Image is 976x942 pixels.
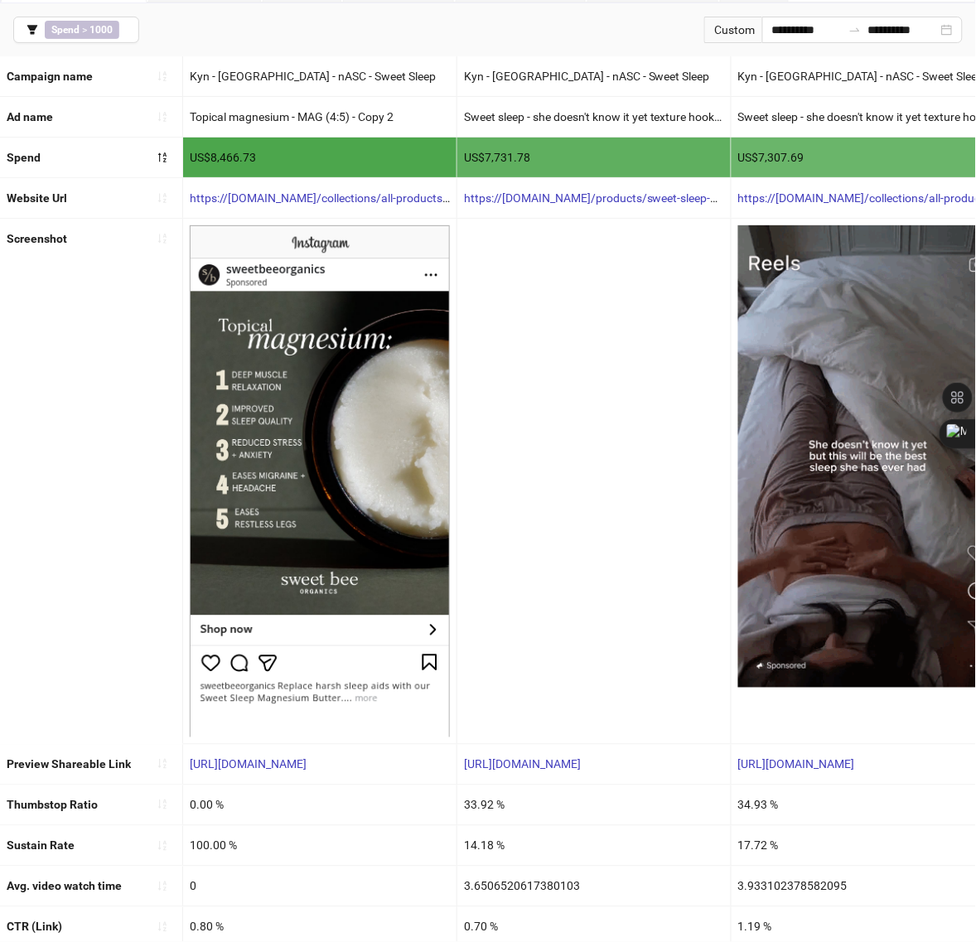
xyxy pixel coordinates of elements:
span: sort-ascending [157,840,168,852]
b: Thumbstop Ratio [7,799,98,812]
span: sort-ascending [157,233,168,244]
b: Avg. video watch time [7,880,122,893]
b: 1000 [89,24,113,36]
b: Preview Shareable Link [7,758,131,771]
span: sort-ascending [157,921,168,933]
span: > [45,21,119,39]
span: sort-ascending [157,70,168,82]
span: swap-right [848,23,862,36]
b: Ad name [7,110,53,123]
span: filter [27,24,38,36]
div: 0 [183,867,457,906]
span: sort-descending [157,152,168,163]
b: Campaign name [7,70,93,83]
a: [URL][DOMAIN_NAME] [738,758,855,771]
div: US$7,731.78 [457,138,731,177]
div: Custom [704,17,762,43]
div: Topical magnesium - MAG (4:5) - Copy 2 [183,97,457,137]
div: 3.6506520617380103 [457,867,731,906]
span: to [848,23,862,36]
button: Spend > 1000 [13,17,139,43]
div: 0.00 % [183,785,457,825]
b: Spend [7,151,41,164]
div: US$8,466.73 [183,138,457,177]
div: 14.18 % [457,826,731,866]
b: Website Url [7,191,67,205]
b: CTR (Link) [7,920,62,934]
div: Kyn - [GEOGRAPHIC_DATA] - nASC - Sweet Sleep [183,56,457,96]
a: [URL][DOMAIN_NAME] [190,758,307,771]
span: sort-ascending [157,799,168,810]
div: Sweet sleep - she doesn't know it yet texture hook - 9:16 reel.MOV - Copy [457,97,731,137]
b: Screenshot [7,232,67,245]
span: sort-ascending [157,881,168,892]
span: sort-ascending [157,192,168,204]
div: Kyn - [GEOGRAPHIC_DATA] - nASC - Sweet Sleep [457,56,731,96]
img: Screenshot 120233542586090561 [190,225,450,737]
b: Spend [51,24,80,36]
span: sort-ascending [157,758,168,770]
div: 33.92 % [457,785,731,825]
div: 100.00 % [183,826,457,866]
a: [URL][DOMAIN_NAME] [464,758,581,771]
span: sort-ascending [157,111,168,123]
b: Sustain Rate [7,839,75,853]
